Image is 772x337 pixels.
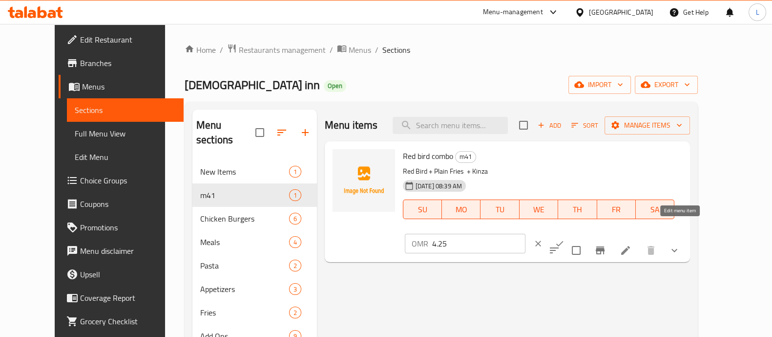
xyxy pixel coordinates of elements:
a: Menu disclaimer [59,239,184,263]
button: delete [639,239,663,262]
div: Pasta2 [192,254,317,277]
span: 2 [290,261,301,270]
a: Grocery Checklist [59,310,184,333]
a: Promotions [59,216,184,239]
div: [GEOGRAPHIC_DATA] [589,7,653,18]
span: Full Menu View [75,128,176,139]
button: MO [442,200,480,219]
span: Restaurants management [239,44,326,56]
span: Grocery Checklist [80,315,176,327]
span: Sort sections [270,121,293,144]
a: Coupons [59,192,184,216]
button: ok [549,233,570,254]
button: Branch-specific-item [588,239,612,262]
span: m41 [200,189,289,201]
div: Fries2 [192,301,317,324]
a: Menus [337,44,371,56]
span: Upsell [80,269,176,280]
div: m411 [192,183,317,207]
a: Branches [59,51,184,75]
div: items [289,307,301,318]
span: Red bird combo [403,149,453,163]
span: Branches [80,57,176,69]
span: Coupons [80,198,176,210]
span: SA [640,202,670,217]
span: 2 [290,308,301,317]
span: Menus [349,44,371,56]
a: Upsell [59,263,184,286]
span: Meals [200,236,289,248]
nav: breadcrumb [185,44,698,56]
a: Menus [59,75,184,98]
button: import [568,76,631,94]
span: Pasta [200,260,289,271]
div: items [289,236,301,248]
span: Fries [200,307,289,318]
span: Add [536,120,563,131]
span: 4 [290,238,301,247]
span: Add item [534,118,565,133]
a: Edit Menu [67,145,184,169]
span: SU [407,202,438,217]
span: TU [484,202,515,217]
a: Choice Groups [59,169,184,192]
button: Manage items [605,116,690,135]
button: show more [663,239,686,262]
span: FR [601,202,632,217]
button: WE [520,200,558,219]
span: Sections [75,104,176,116]
span: Edit Restaurant [80,34,176,45]
span: TH [562,202,593,217]
p: Red Bird + Plain Fries + Kinza [403,165,674,178]
span: Choice Groups [80,175,176,186]
span: Open [324,82,346,90]
a: Coverage Report [59,286,184,310]
div: items [289,283,301,295]
img: Red bird combo [333,149,395,212]
button: SU [403,200,442,219]
button: TU [480,200,519,219]
span: MO [446,202,477,217]
div: Menu-management [483,6,543,18]
span: Promotions [80,222,176,233]
button: Sort [569,118,601,133]
button: Add section [293,121,317,144]
span: 3 [290,285,301,294]
h2: Menu items [325,118,378,133]
a: Sections [67,98,184,122]
span: Coverage Report [80,292,176,304]
span: [DATE] 08:39 AM [412,181,466,191]
p: OMR [412,238,428,249]
span: Manage items [612,119,682,132]
button: FR [597,200,636,219]
span: Appetizers [200,283,289,295]
div: Chicken Burgers6 [192,207,317,230]
div: items [289,260,301,271]
h2: Menu sections [196,118,255,147]
span: Edit Menu [75,151,176,163]
span: Select section [513,115,534,135]
button: TH [558,200,597,219]
span: 1 [290,167,301,177]
a: Full Menu View [67,122,184,145]
div: Open [324,80,346,92]
button: Add [534,118,565,133]
button: clear [527,233,549,254]
div: Meals4 [192,230,317,254]
span: 1 [290,191,301,200]
span: Menus [82,81,176,92]
div: items [289,213,301,225]
span: export [643,79,690,91]
span: Sections [382,44,410,56]
span: Menu disclaimer [80,245,176,257]
button: SA [636,200,674,219]
a: Home [185,44,216,56]
span: L [755,7,759,18]
span: Select all sections [250,122,270,143]
svg: Show Choices [668,245,680,256]
span: [DEMOGRAPHIC_DATA] inn [185,74,320,96]
div: m41 [455,151,476,163]
span: Chicken Burgers [200,213,289,225]
span: WE [523,202,554,217]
